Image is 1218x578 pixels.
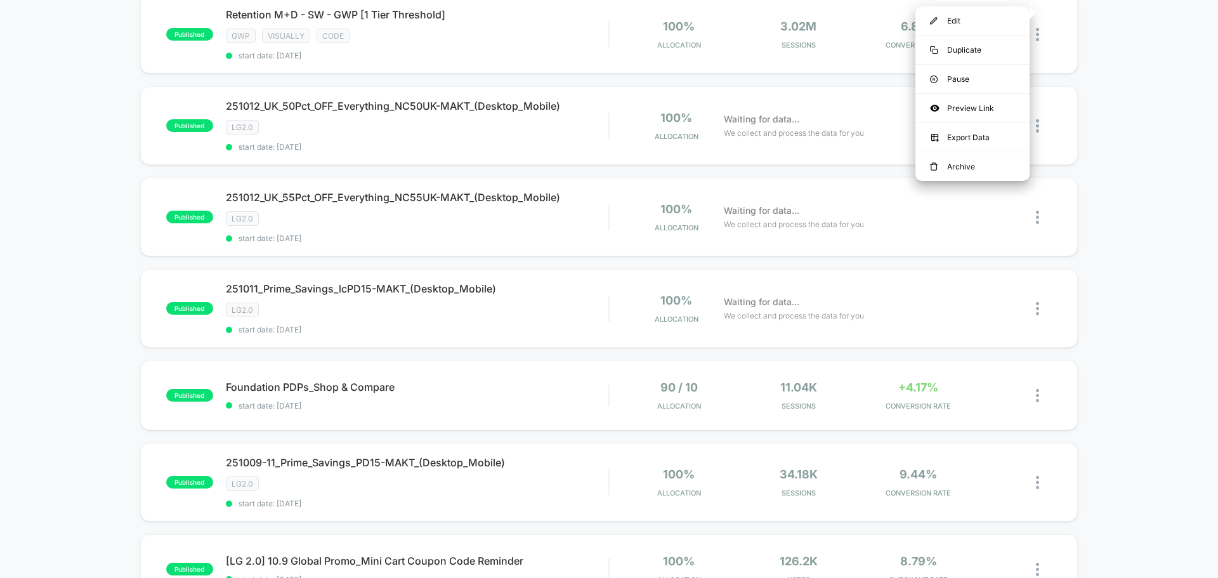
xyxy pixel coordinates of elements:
span: 100% [660,111,692,124]
span: 90 / 10 [660,381,698,394]
span: We collect and process the data for you [724,310,864,322]
span: Waiting for data... [724,295,799,309]
span: CONVERSION RATE [861,402,975,411]
span: start date: [DATE] [226,499,608,508]
span: start date: [DATE] [226,401,608,411]
span: Allocation [655,223,698,232]
span: 6.87% [901,20,936,33]
span: start date: [DATE] [226,142,608,152]
span: We collect and process the data for you [724,127,864,139]
span: Allocation [655,315,698,324]
span: 9.44% [900,468,937,481]
span: 126.2k [780,555,818,568]
div: Archive [915,152,1030,181]
span: published [166,389,213,402]
span: Sessions [742,402,856,411]
span: 100% [660,294,692,307]
span: Allocation [655,132,698,141]
span: 251009-11_Prime_Savings_PD15-MAKT_(Desktop_Mobile) [226,456,608,469]
span: Foundation PDPs_Shop & Compare [226,381,608,393]
span: LG2.0 [226,120,259,135]
img: close [1036,119,1039,133]
span: 3.02M [780,20,816,33]
img: close [1036,563,1039,576]
span: 251011_Prime_Savings_lcPD15-MAKT_(Desktop_Mobile) [226,282,608,295]
span: published [166,211,213,223]
span: LG2.0 [226,211,259,226]
img: menu [930,17,938,25]
span: LG2.0 [226,476,259,491]
span: +4.17% [898,381,938,394]
div: Preview Link [915,94,1030,122]
span: We collect and process the data for you [724,218,864,230]
span: CONVERSION RATE [861,41,975,49]
span: 251012_UK_55Pct_OFF_Everything_NC55UK-MAKT_(Desktop_Mobile) [226,191,608,204]
span: Sessions [742,41,856,49]
div: Duplicate [915,36,1030,64]
span: visually [262,29,310,43]
span: Allocation [657,489,701,497]
span: 100% [663,20,695,33]
span: Retention M+D - SW - GWP [1 Tier Threshold] [226,8,608,21]
span: code [317,29,350,43]
span: 100% [660,202,692,216]
img: close [1036,211,1039,224]
span: 8.79% [900,555,937,568]
img: close [1036,476,1039,489]
img: menu [930,46,938,54]
span: 100% [663,468,695,481]
span: published [166,302,213,315]
span: Allocation [657,41,701,49]
span: [LG 2.0] 10.9 Global Promo_Mini Cart Coupon Code Reminder [226,555,608,567]
span: Waiting for data... [724,204,799,218]
span: 11.04k [780,381,817,394]
span: start date: [DATE] [226,233,608,243]
span: gwp [226,29,256,43]
span: 34.18k [780,468,818,481]
span: LG2.0 [226,303,259,317]
img: menu [930,162,938,171]
span: Waiting for data... [724,112,799,126]
span: Allocation [657,402,701,411]
span: published [166,476,213,489]
span: 251012_UK_50Pct_OFF_Everything_NC50UK-MAKT_(Desktop_Mobile) [226,100,608,112]
div: Edit [915,6,1030,35]
img: close [1036,302,1039,315]
span: published [166,119,213,132]
span: published [166,563,213,575]
img: close [1036,28,1039,41]
img: menu [930,76,938,83]
span: 100% [663,555,695,568]
span: start date: [DATE] [226,325,608,334]
span: published [166,28,213,41]
div: Export Data [915,123,1030,152]
span: Sessions [742,489,856,497]
span: CONVERSION RATE [861,489,975,497]
div: Pause [915,65,1030,93]
img: close [1036,389,1039,402]
span: start date: [DATE] [226,51,608,60]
